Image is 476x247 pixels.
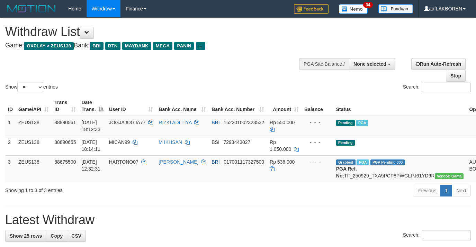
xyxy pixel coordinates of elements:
[452,185,471,196] a: Next
[356,120,368,126] span: Marked by aafanarl
[81,120,100,132] span: [DATE] 18:12:33
[333,155,467,182] td: TF_250929_TXA9PCP8PWGLPJ61YD9R
[196,42,205,50] span: ...
[270,120,295,125] span: Rp 550.000
[270,139,291,152] span: Rp 1.050.000
[54,120,76,125] span: 88890561
[5,96,16,116] th: ID
[5,25,311,39] h1: Withdraw List
[17,82,43,92] select: Showentries
[378,4,413,13] img: panduan.png
[5,230,46,242] a: Show 25 rows
[81,139,100,152] span: [DATE] 18:14:11
[16,116,52,136] td: ZEUS138
[5,184,193,194] div: Showing 1 to 3 of 3 entries
[16,136,52,155] td: ZEUS138
[224,159,264,165] span: Copy 017001117327500 to clipboard
[446,70,466,82] a: Stop
[209,96,267,116] th: Bank Acc. Number: activate to sort column ascending
[81,159,100,172] span: [DATE] 12:32:31
[79,96,106,116] th: Date Trans.: activate to sort column descending
[212,159,219,165] span: BRI
[304,139,331,146] div: - - -
[46,230,67,242] a: Copy
[294,4,329,14] img: Feedback.jpg
[267,96,302,116] th: Amount: activate to sort column ascending
[304,119,331,126] div: - - -
[270,159,295,165] span: Rp 536.000
[413,185,441,196] a: Previous
[5,82,58,92] label: Show entries
[159,120,191,125] a: RIZKI ADI TIYA
[422,230,471,240] input: Search:
[67,230,86,242] a: CSV
[51,233,63,239] span: Copy
[333,96,467,116] th: Status
[174,42,194,50] span: PANIN
[54,139,76,145] span: 88890655
[5,3,58,14] img: MOTION_logo.png
[5,136,16,155] td: 2
[122,42,151,50] span: MAYBANK
[109,159,138,165] span: HARTONO07
[10,233,42,239] span: Show 25 rows
[156,96,209,116] th: Bank Acc. Name: activate to sort column ascending
[349,58,395,70] button: None selected
[105,42,120,50] span: BTN
[52,96,79,116] th: Trans ID: activate to sort column ascending
[153,42,173,50] span: MEGA
[159,139,182,145] a: M IKHSAN
[403,230,471,240] label: Search:
[353,61,386,67] span: None selected
[54,159,76,165] span: 88675500
[16,96,52,116] th: Game/API: activate to sort column ascending
[5,42,311,49] h4: Game: Bank:
[90,42,103,50] span: BRI
[223,139,250,145] span: Copy 7293443027 to clipboard
[71,233,81,239] span: CSV
[435,173,464,179] span: Vendor URL: https://trx31.1velocity.biz
[109,139,130,145] span: MICAN99
[224,120,264,125] span: Copy 152201002323532 to clipboard
[370,159,405,165] span: PGA Pending
[159,159,198,165] a: [PERSON_NAME]
[299,58,349,70] div: PGA Site Balance /
[212,139,219,145] span: BSI
[357,159,369,165] span: Marked by aaftrukkakada
[106,96,156,116] th: User ID: activate to sort column ascending
[339,4,368,14] img: Button%20Memo.svg
[422,82,471,92] input: Search:
[5,116,16,136] td: 1
[363,2,372,8] span: 34
[336,140,355,146] span: Pending
[304,158,331,165] div: - - -
[336,120,355,126] span: Pending
[336,166,357,179] b: PGA Ref. No:
[440,185,452,196] a: 1
[212,120,219,125] span: BRI
[5,155,16,182] td: 3
[336,159,356,165] span: Grabbed
[403,82,471,92] label: Search:
[16,155,52,182] td: ZEUS138
[109,120,146,125] span: JOGJAJOGJA77
[5,213,471,227] h1: Latest Withdraw
[24,42,74,50] span: OXPLAY > ZEUS138
[302,96,333,116] th: Balance
[411,58,466,70] a: Run Auto-Refresh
